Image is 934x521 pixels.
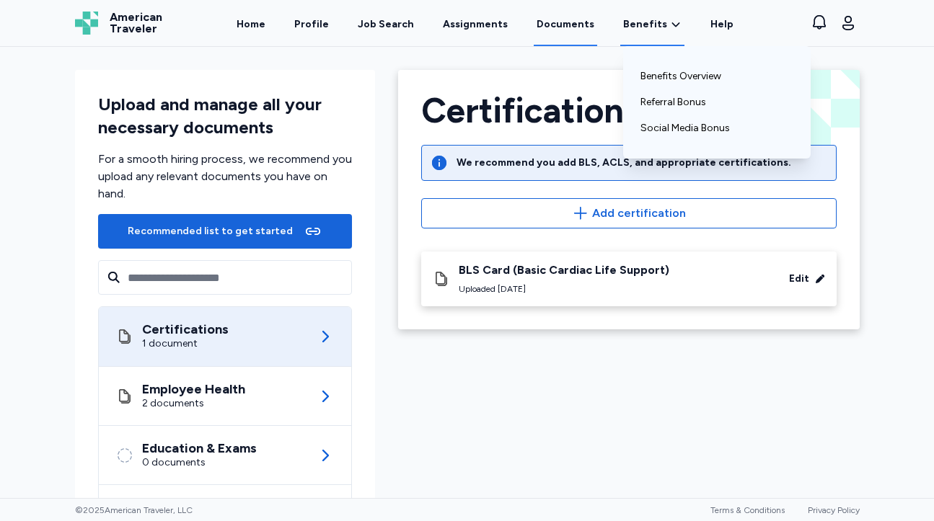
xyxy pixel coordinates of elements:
span: American Traveler [110,12,162,35]
div: 1 document [142,337,229,351]
div: 0 documents [142,455,257,470]
div: Certifications [142,322,229,337]
a: Referral Bonus [640,89,793,115]
div: Certifications [421,93,837,128]
div: Uploaded [DATE] [459,283,669,295]
div: 2 documents [142,396,245,411]
div: Job Search [358,17,414,32]
div: BLS Card (Basic Cardiac Life Support) [459,263,669,277]
div: Education & Exams [142,441,257,455]
a: Benefits [623,17,682,32]
img: Logo [75,12,98,35]
a: Terms & Conditions [710,505,785,515]
a: Privacy Policy [808,505,860,515]
span: Benefits [623,17,667,32]
div: Employee Health [142,382,245,396]
a: Documents [534,1,597,46]
div: We recommend you add BLS, ACLS, and appropriate certifications. [457,156,791,170]
span: Add certification [592,205,686,222]
div: Upload and manage all your necessary documents [98,93,352,139]
button: Add certification [421,198,837,228]
div: Recommended list to get started [128,224,293,239]
a: Benefits Overview [640,63,793,89]
a: Social Media Bonus [640,115,793,141]
div: For a smooth hiring process, we recommend you upload any relevant documents you have on hand. [98,151,352,202]
button: Recommended list to get started [98,214,352,249]
span: © 2025 American Traveler, LLC [75,504,193,516]
div: Edit [789,272,809,286]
